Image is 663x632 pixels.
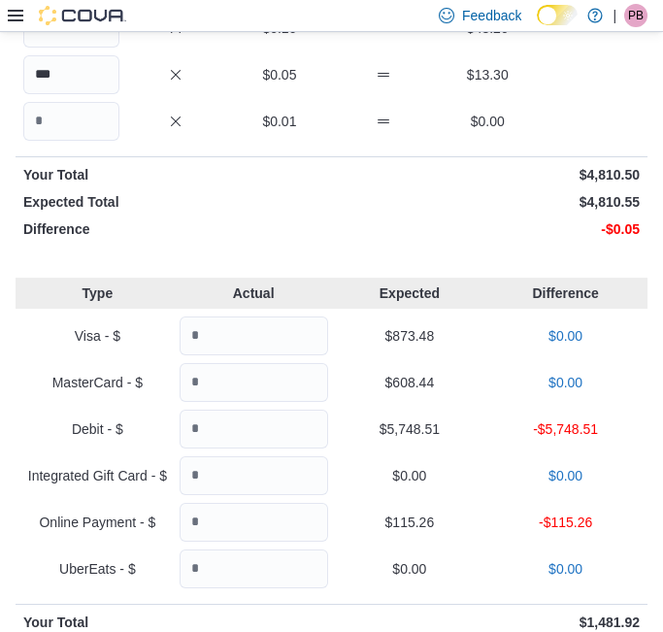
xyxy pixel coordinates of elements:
[23,373,172,392] p: MasterCard - $
[613,4,616,27] p: |
[23,219,328,239] p: Difference
[624,4,647,27] div: Parker Bateman
[491,373,640,392] p: $0.00
[336,466,484,485] p: $0.00
[180,503,328,542] input: Quantity
[23,283,172,303] p: Type
[180,549,328,588] input: Quantity
[180,410,328,449] input: Quantity
[231,65,327,84] p: $0.05
[23,419,172,439] p: Debit - $
[336,326,484,346] p: $873.48
[23,326,172,346] p: Visa - $
[336,419,484,439] p: $5,748.51
[336,283,484,303] p: Expected
[491,466,640,485] p: $0.00
[491,326,640,346] p: $0.00
[462,6,521,25] span: Feedback
[336,613,641,632] p: $1,481.92
[39,6,126,25] img: Cova
[440,65,536,84] p: $13.30
[231,112,327,131] p: $0.01
[491,513,640,532] p: -$115.26
[180,283,328,303] p: Actual
[23,192,328,212] p: Expected Total
[23,513,172,532] p: Online Payment - $
[628,4,644,27] span: PB
[23,559,172,579] p: UberEats - $
[23,613,328,632] p: Your Total
[491,419,640,439] p: -$5,748.51
[336,559,484,579] p: $0.00
[23,165,328,184] p: Your Total
[336,165,641,184] p: $4,810.50
[440,112,536,131] p: $0.00
[23,102,119,141] input: Quantity
[23,55,119,94] input: Quantity
[180,456,328,495] input: Quantity
[336,373,484,392] p: $608.44
[23,466,172,485] p: Integrated Gift Card - $
[336,513,484,532] p: $115.26
[491,283,640,303] p: Difference
[180,363,328,402] input: Quantity
[180,316,328,355] input: Quantity
[336,192,641,212] p: $4,810.55
[336,219,641,239] p: -$0.05
[491,559,640,579] p: $0.00
[537,25,538,26] span: Dark Mode
[537,5,578,25] input: Dark Mode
